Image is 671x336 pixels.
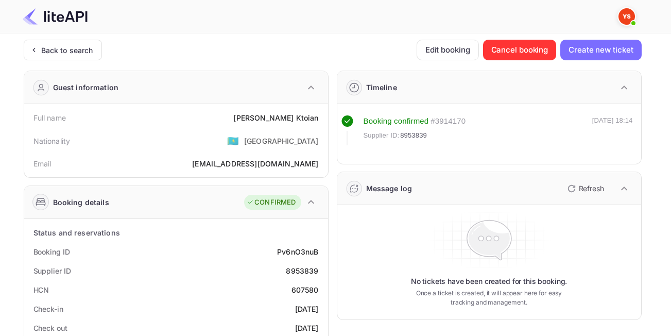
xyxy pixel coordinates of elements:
[411,276,567,287] p: No tickets have been created for this booking.
[33,304,63,314] div: Check-in
[364,130,400,141] span: Supplier ID:
[23,8,88,25] img: LiteAPI Logo
[483,40,557,60] button: Cancel booking
[41,45,93,56] div: Back to search
[400,130,427,141] span: 8953839
[618,8,635,25] img: Yandex Support
[33,284,49,295] div: HCN
[366,82,397,93] div: Timeline
[33,227,120,238] div: Status and reservations
[579,183,604,194] p: Refresh
[431,115,466,127] div: # 3914170
[561,180,608,197] button: Refresh
[33,323,67,333] div: Check out
[244,136,319,146] div: [GEOGRAPHIC_DATA]
[364,115,429,127] div: Booking confirmed
[53,197,109,208] div: Booking details
[560,40,641,60] button: Create new ticket
[408,289,571,307] p: Once a ticket is created, it will appear here for easy tracking and management.
[33,158,51,169] div: Email
[227,131,239,150] span: United States
[33,246,70,257] div: Booking ID
[366,183,412,194] div: Message log
[53,82,119,93] div: Guest information
[33,136,71,146] div: Nationality
[291,284,319,295] div: 607580
[592,115,633,145] div: [DATE] 18:14
[33,265,71,276] div: Supplier ID
[192,158,318,169] div: [EMAIL_ADDRESS][DOMAIN_NAME]
[247,197,296,208] div: CONFIRMED
[417,40,479,60] button: Edit booking
[295,323,319,333] div: [DATE]
[286,265,318,276] div: 8953839
[233,112,318,123] div: [PERSON_NAME] Ktoian
[295,304,319,314] div: [DATE]
[33,112,66,123] div: Full name
[277,246,318,257] div: Pv6nO3nuB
